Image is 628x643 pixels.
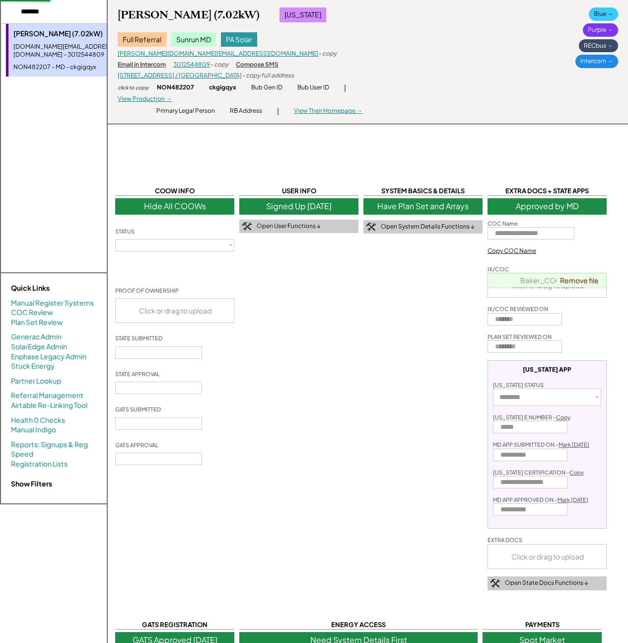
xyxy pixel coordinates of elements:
[488,333,552,340] div: PLAN SET REVIEWED ON
[209,83,236,92] div: ckgigqyx
[210,61,228,69] div: - copy
[488,305,548,313] div: IX/COC REVIEWED ON
[11,298,94,308] a: Manual Register Systems
[13,29,135,39] div: [PERSON_NAME] (7.02kW)
[558,496,588,503] u: Mark [DATE]
[363,186,483,196] div: SYSTEM BASICS & DETAILS
[230,107,262,115] div: RB Address
[239,198,358,214] div: Signed Up [DATE]
[118,72,242,79] a: [STREET_ADDRESS] / [GEOGRAPHIC_DATA]
[118,50,318,57] a: [PERSON_NAME][DOMAIN_NAME][EMAIL_ADDRESS][DOMAIN_NAME]
[11,425,56,435] a: Manual Indigo
[239,186,358,196] div: USER INFO
[171,32,216,47] div: Sunrun MD
[493,381,544,389] div: [US_STATE] STATUS
[242,222,252,231] img: tool-icon.png
[11,376,61,386] a: Partner Lookup
[115,441,158,449] div: GATS APPROVAL
[236,61,279,69] div: Compose SMS
[483,620,602,630] div: PAYMENTS
[115,198,234,214] div: Hide All COOWs
[490,579,500,588] img: tool-icon.png
[297,83,329,92] div: Bub User ID
[115,228,135,235] div: STATUS
[11,479,52,488] strong: Show Filters
[115,370,160,378] div: STATE APPROVAL
[11,308,53,318] a: COC Review
[11,332,62,342] a: Generac Admin
[173,61,210,68] a: 3012544809
[520,276,575,285] a: Baker_COC.pdf
[118,84,149,91] div: click to copy:
[556,414,570,420] u: Copy
[569,469,584,476] u: Copy
[118,8,260,22] div: [PERSON_NAME] (7.02kW)
[381,223,475,231] div: Open System Details Functions ↓
[277,106,279,116] div: |
[11,391,83,401] a: Referral Management
[11,361,55,371] a: Stuck Energy
[318,50,337,58] div: - copy
[251,83,282,92] div: Bub Gen ID
[116,299,235,322] div: Click or drag to upload
[11,440,97,459] a: Reports: Signups & Reg Speed
[575,55,618,68] div: Intercom →
[366,223,376,232] img: tool-icon.png
[257,222,321,231] div: Open User Functions ↓
[115,186,234,196] div: COOW INFO
[11,352,86,362] a: Enphase Legacy Admin
[583,23,618,37] div: Purple →
[11,401,87,410] a: Airtable Re-Linking Tool
[118,95,172,103] div: View Production →
[11,415,65,425] a: Health 0 Checks
[493,413,570,421] div: [US_STATE] E NUMBER -
[239,620,478,630] div: ENERGY ACCESS
[294,107,362,115] div: View Their Homepage →
[115,287,179,294] div: PROOF OF OWNERSHIP
[118,61,166,69] div: Email in Intercom
[11,342,67,352] a: SolarEdge Admin
[488,220,518,227] div: COC Name
[493,441,589,448] div: MD APP SUBMITTED ON -
[115,405,161,413] div: GATS SUBMITTED
[11,318,63,327] a: Plan Set Review
[488,545,607,568] div: Click or drag to upload
[13,63,135,72] div: NON482207 - MD - ckgigqyx
[13,43,135,60] div: [DOMAIN_NAME][EMAIL_ADDRESS][DOMAIN_NAME] - 3012544809
[115,620,234,630] div: GATS REGISTRATION
[558,441,589,448] u: Mark [DATE]
[344,83,346,93] div: |
[115,334,162,342] div: STATE SUBMITTED
[493,496,588,503] div: MD APP APPROVED ON -
[279,7,326,22] div: [US_STATE]
[493,469,584,476] div: [US_STATE] CERTIFICATION -
[488,536,522,544] div: EXTRA DOCS
[118,32,166,47] div: Full Referral
[242,72,294,80] div: - copy full address
[488,198,607,214] div: Approved by MD
[363,198,483,214] div: Have Plan Set and Arrays
[11,459,68,469] a: Registration Lists
[488,247,536,255] div: Copy COC Name
[523,366,571,374] div: [US_STATE] APP
[488,265,509,273] div: IX/COC
[589,7,618,21] div: Blue →
[579,39,618,53] div: RECbus →
[505,579,588,587] div: Open State Docs Functions ↓
[488,186,607,196] div: EXTRA DOCS + STATE APPS
[557,273,602,287] a: Remove file
[221,32,257,47] div: PA Solar
[11,283,110,293] div: Quick Links
[157,83,194,92] div: NON482207
[156,107,215,115] div: Primary Legal Person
